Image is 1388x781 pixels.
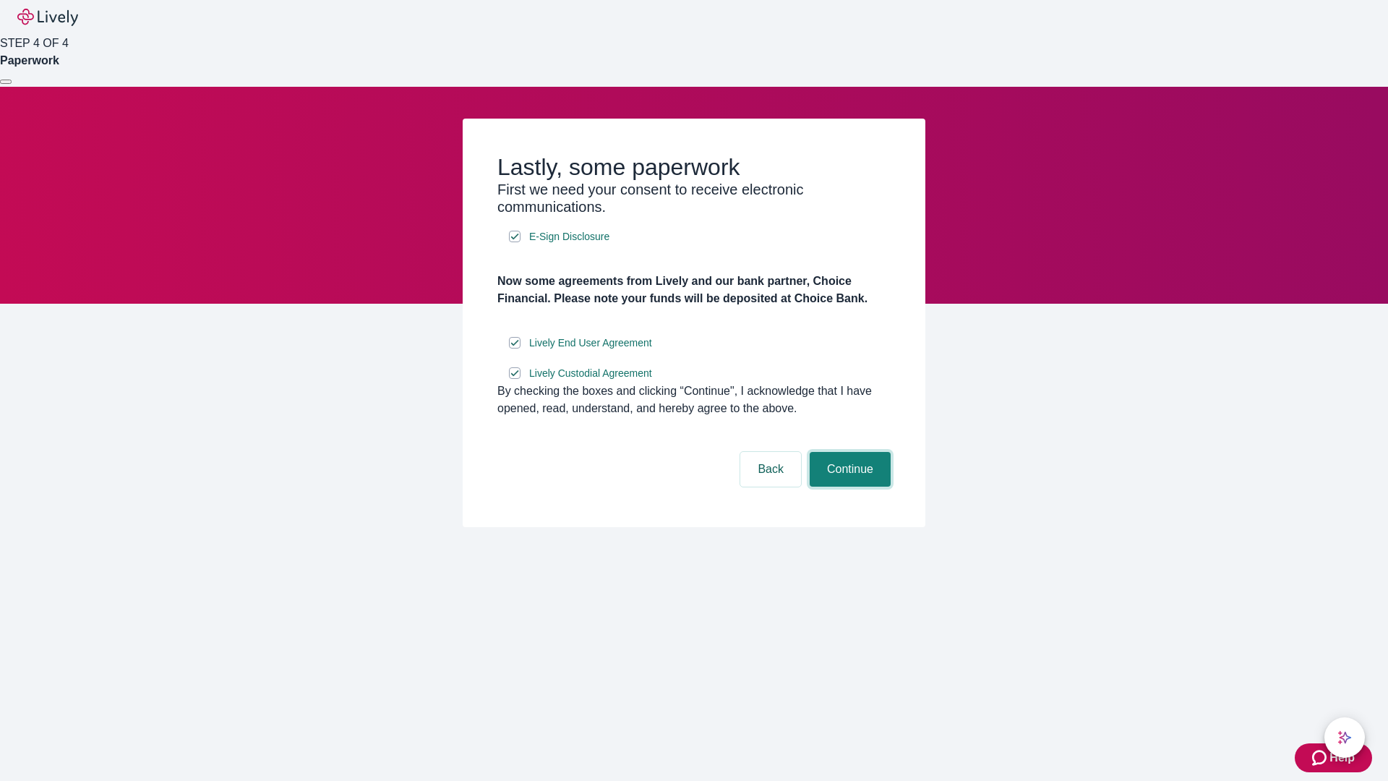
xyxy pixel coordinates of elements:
[526,334,655,352] a: e-sign disclosure document
[1324,717,1365,758] button: chat
[497,273,891,307] h4: Now some agreements from Lively and our bank partner, Choice Financial. Please note your funds wi...
[17,9,78,26] img: Lively
[497,181,891,215] h3: First we need your consent to receive electronic communications.
[526,228,612,246] a: e-sign disclosure document
[526,364,655,383] a: e-sign disclosure document
[497,153,891,181] h2: Lastly, some paperwork
[529,366,652,381] span: Lively Custodial Agreement
[740,452,801,487] button: Back
[497,383,891,417] div: By checking the boxes and clicking “Continue", I acknowledge that I have opened, read, understand...
[1295,743,1372,772] button: Zendesk support iconHelp
[529,336,652,351] span: Lively End User Agreement
[810,452,891,487] button: Continue
[1337,730,1352,745] svg: Lively AI Assistant
[529,229,609,244] span: E-Sign Disclosure
[1329,749,1355,767] span: Help
[1312,749,1329,767] svg: Zendesk support icon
